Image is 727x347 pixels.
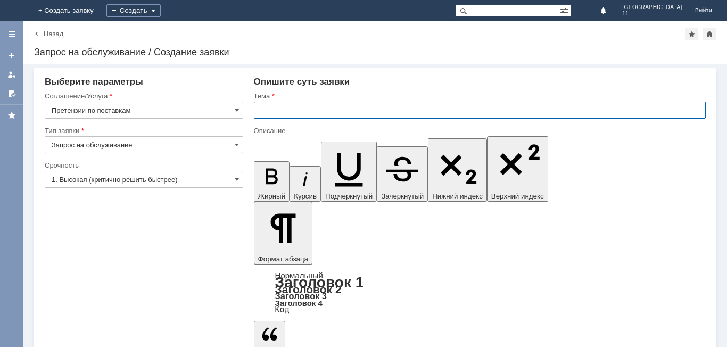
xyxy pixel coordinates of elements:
div: Тип заявки [45,127,241,134]
a: Заголовок 2 [275,283,342,295]
div: Тема [254,93,704,100]
div: Соглашение/Услуга [45,93,241,100]
span: Верхний индекс [491,192,544,200]
button: Верхний индекс [487,136,548,202]
span: Жирный [258,192,286,200]
button: Курсив [290,166,321,202]
button: Подчеркнутый [321,142,377,202]
a: Заголовок 1 [275,274,364,291]
div: Срочность [45,162,241,169]
span: Зачеркнутый [381,192,424,200]
a: Мои согласования [3,85,20,102]
a: Заголовок 3 [275,291,327,301]
button: Зачеркнутый [377,146,428,202]
button: Жирный [254,161,290,202]
div: Формат абзаца [254,272,706,313]
span: [GEOGRAPHIC_DATA] [622,4,682,11]
a: Нормальный [275,271,323,280]
a: Код [275,305,290,315]
span: Подчеркнутый [325,192,373,200]
span: Выберите параметры [45,77,143,87]
div: Создать [106,4,161,17]
span: Формат абзаца [258,255,308,263]
a: Мои заявки [3,66,20,83]
span: Расширенный поиск [560,5,571,15]
div: Описание [254,127,704,134]
a: Назад [44,30,63,38]
button: Нижний индекс [428,138,487,202]
span: 11 [622,11,682,17]
div: Сделать домашней страницей [703,28,716,40]
div: Запрос на обслуживание / Создание заявки [34,47,716,57]
a: Создать заявку [3,47,20,64]
span: Нижний индекс [432,192,483,200]
a: Заголовок 4 [275,299,323,308]
span: Опишите суть заявки [254,77,350,87]
span: Курсив [294,192,317,200]
button: Формат абзаца [254,202,312,265]
div: Добавить в избранное [685,28,698,40]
